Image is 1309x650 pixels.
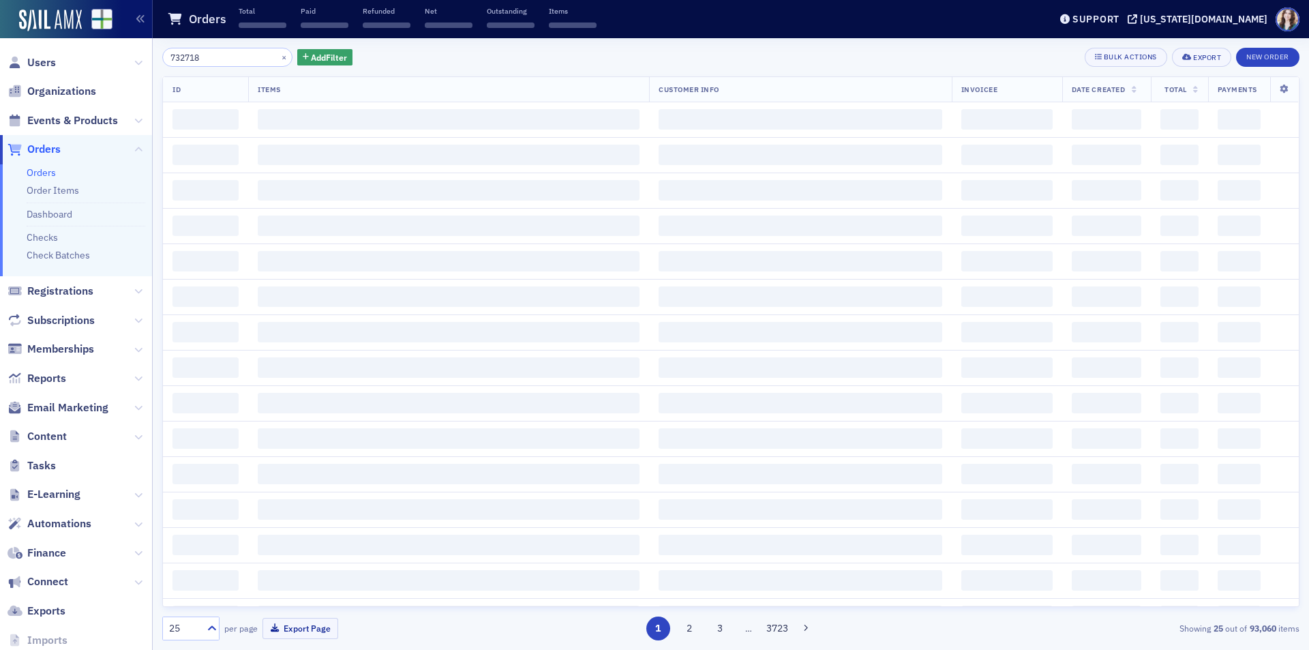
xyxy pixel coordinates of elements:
span: ‌ [258,109,640,130]
span: ‌ [258,464,640,484]
p: Total [239,6,286,16]
span: ‌ [961,393,1053,413]
span: ‌ [1218,145,1261,165]
span: ‌ [1072,428,1141,449]
a: Organizations [7,84,96,99]
span: ‌ [258,606,640,626]
span: ‌ [1072,109,1141,130]
span: ‌ [1160,464,1199,484]
span: Finance [27,546,66,561]
span: ‌ [172,180,239,201]
span: ‌ [172,286,239,307]
span: ‌ [258,145,640,165]
a: Finance [7,546,66,561]
span: Date Created [1072,85,1125,94]
span: ‌ [1072,180,1141,201]
span: Events & Products [27,113,118,128]
span: Total [1164,85,1187,94]
button: 3723 [766,617,789,640]
span: ‌ [1218,109,1261,130]
strong: 25 [1211,622,1225,634]
button: Export Page [262,618,338,639]
span: ‌ [1072,251,1141,271]
span: ‌ [1160,322,1199,342]
span: ‌ [961,109,1053,130]
div: Export [1193,54,1221,61]
span: ‌ [258,357,640,378]
span: Customer Info [659,85,719,94]
a: View Homepage [82,9,112,32]
span: Profile [1276,8,1299,31]
button: 3 [708,617,732,640]
span: ‌ [1072,145,1141,165]
span: ‌ [1072,393,1141,413]
span: ‌ [487,23,535,28]
span: ‌ [172,322,239,342]
span: ‌ [1160,606,1199,626]
a: Registrations [7,284,93,299]
button: AddFilter [297,49,353,66]
a: Connect [7,574,68,589]
a: Checks [27,231,58,243]
p: Paid [301,6,348,16]
p: Refunded [363,6,410,16]
span: Users [27,55,56,70]
span: Orders [27,142,61,157]
span: Items [258,85,281,94]
span: Automations [27,516,91,531]
div: Showing out of items [930,622,1299,634]
button: New Order [1236,48,1299,67]
button: 2 [677,617,701,640]
span: ‌ [1160,180,1199,201]
div: Bulk Actions [1104,53,1157,61]
span: ‌ [239,23,286,28]
span: ‌ [172,464,239,484]
span: ‌ [961,286,1053,307]
span: … [739,622,758,634]
span: ‌ [1160,499,1199,520]
span: ‌ [172,216,239,236]
span: ‌ [961,357,1053,378]
a: E-Learning [7,487,80,502]
span: ‌ [659,145,942,165]
span: Registrations [27,284,93,299]
span: ‌ [1160,145,1199,165]
span: ‌ [659,216,942,236]
h1: Orders [189,11,226,27]
span: ‌ [659,393,942,413]
span: Connect [27,574,68,589]
span: ‌ [258,570,640,591]
strong: 93,060 [1247,622,1278,634]
span: ‌ [659,570,942,591]
span: Tasks [27,458,56,473]
a: Reports [7,371,66,386]
a: Dashboard [27,208,72,220]
button: × [278,50,290,63]
span: ‌ [1218,428,1261,449]
a: Events & Products [7,113,118,128]
span: ID [172,85,181,94]
span: ‌ [659,322,942,342]
span: ‌ [258,428,640,449]
span: ‌ [258,251,640,271]
span: ‌ [659,180,942,201]
span: Reports [27,371,66,386]
a: Content [7,429,67,444]
span: ‌ [258,393,640,413]
a: Orders [7,142,61,157]
span: ‌ [1218,606,1261,626]
span: ‌ [172,606,239,626]
a: Tasks [7,458,56,473]
span: ‌ [172,428,239,449]
button: Export [1172,48,1231,67]
span: ‌ [659,251,942,271]
img: SailAMX [19,10,82,31]
span: ‌ [1072,464,1141,484]
span: ‌ [659,535,942,555]
span: ‌ [1160,216,1199,236]
a: New Order [1236,50,1299,62]
span: ‌ [961,464,1053,484]
span: ‌ [1160,286,1199,307]
span: ‌ [961,322,1053,342]
span: ‌ [1160,251,1199,271]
